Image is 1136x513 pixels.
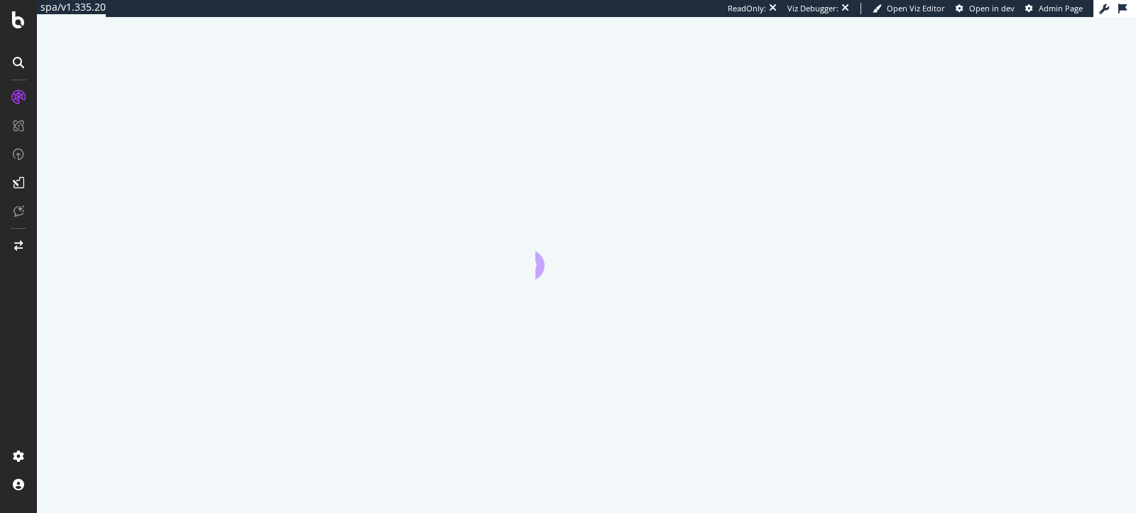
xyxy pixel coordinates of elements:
[873,3,945,14] a: Open Viz Editor
[787,3,839,14] div: Viz Debugger:
[535,228,638,279] div: animation
[969,3,1015,13] span: Open in dev
[887,3,945,13] span: Open Viz Editor
[1039,3,1083,13] span: Admin Page
[956,3,1015,14] a: Open in dev
[1025,3,1083,14] a: Admin Page
[728,3,766,14] div: ReadOnly:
